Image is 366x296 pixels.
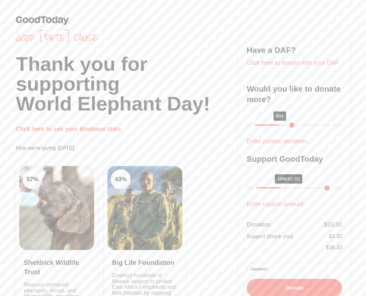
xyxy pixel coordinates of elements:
h3: Would you like to donate more? [247,84,342,105]
a: Enter custom donation [247,138,306,145]
h3: Sheldrick Wildlife Trust [24,258,90,276]
img: GoodToday [16,16,69,25]
a: Click here to see your kindness stats [16,126,121,132]
h3: Have a DAF? [247,45,342,56]
a: Click here to donate with your DAF [247,60,339,66]
div: Support (thank you) [247,233,293,240]
div: $33 [274,111,286,121]
h1: Thank you for supporting World Elephant Day! [16,54,239,114]
div: 0% [247,185,253,191]
h3: Big Life Foundation [112,258,178,267]
div: $100 [333,122,342,129]
a: Enter custom amount [247,201,303,207]
h3: Support GoodToday [247,154,342,164]
span: 33.00 [327,221,342,228]
div: $ [326,244,342,252]
img: Clean Air Task Force [19,166,94,250]
div: 57 % [23,169,42,189]
span: 36.30 [329,245,342,250]
div: 43 % [111,169,131,189]
div: Donation [247,220,271,229]
div: $ [324,220,342,229]
div: 30% [334,185,342,191]
span: Good [DATE] cause [16,32,239,44]
div: 10% [275,174,302,184]
div: $1 [247,122,251,129]
span: ($3.30) [286,176,300,181]
p: How we're giving [DATE]: [16,144,239,152]
img: Clean Cooking Alliance [107,166,182,250]
div: $ [329,233,342,240]
span: 3.30 [332,233,342,239]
